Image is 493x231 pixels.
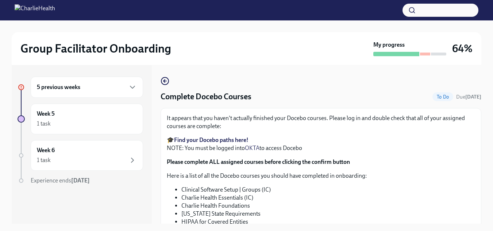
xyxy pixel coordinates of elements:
[181,210,475,218] li: [US_STATE] State Requirements
[161,91,251,102] h4: Complete Docebo Courses
[181,218,475,226] li: HIPAA for Covered Entities
[37,146,55,154] h6: Week 6
[456,93,481,100] span: September 20th, 2025 10:00
[20,41,171,56] h2: Group Facilitator Onboarding
[452,42,473,55] h3: 64%
[15,4,55,16] img: CharlieHealth
[245,145,259,151] a: OKTA
[167,136,475,152] p: 🎓 NOTE: You must be logged into to access Docebo
[167,158,350,165] strong: Please complete ALL assigned courses before clicking the confirm button
[37,110,55,118] h6: Week 5
[167,172,475,180] p: Here is a list of all the Docebo courses you should have completed in onboarding:
[432,94,453,100] span: To Do
[181,194,475,202] li: Charlie Health Essentials (IC)
[181,202,475,210] li: Charlie Health Foundations
[37,120,51,128] div: 1 task
[71,177,90,184] strong: [DATE]
[167,114,475,130] p: It appears that you haven't actually finished your Docebo courses. Please log in and double check...
[174,136,249,143] a: Find your Docebo paths here!
[31,177,90,184] span: Experience ends
[37,83,80,91] h6: 5 previous weeks
[31,77,143,98] div: 5 previous weeks
[37,156,51,164] div: 1 task
[181,186,475,194] li: Clinical Software Setup | Groups (IC)
[373,41,405,49] strong: My progress
[18,140,143,171] a: Week 61 task
[18,104,143,134] a: Week 51 task
[456,94,481,100] span: Due
[465,94,481,100] strong: [DATE]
